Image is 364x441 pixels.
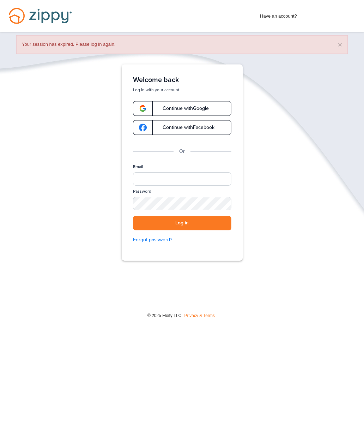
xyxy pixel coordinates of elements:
span: Continue with Google [156,106,209,111]
label: Password [133,188,151,194]
a: google-logoContinue withFacebook [133,120,231,135]
a: google-logoContinue withGoogle [133,101,231,116]
button: Log in [133,216,231,230]
div: Your session has expired. Please log in again. [16,35,348,54]
input: Email [133,172,231,186]
img: google-logo [139,105,147,112]
a: Forgot password? [133,236,231,244]
img: google-logo [139,124,147,131]
input: Password [133,197,231,210]
span: © 2025 Floify LLC [147,313,181,318]
span: Continue with Facebook [156,125,214,130]
h1: Welcome back [133,76,231,84]
a: Privacy & Terms [184,313,215,318]
span: Have an account? [260,9,297,20]
p: Log in with your account. [133,87,231,93]
p: Or [179,148,185,155]
label: Email [133,164,143,170]
button: × [338,41,342,48]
